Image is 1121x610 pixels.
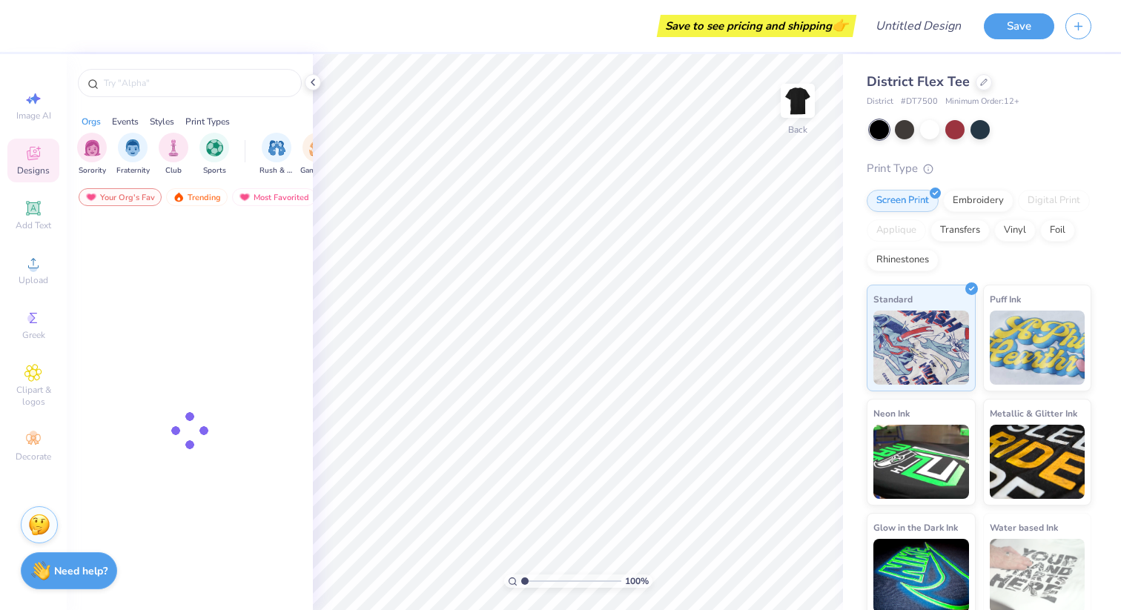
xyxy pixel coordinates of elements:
img: most_fav.gif [239,192,251,202]
img: Fraternity Image [125,139,141,156]
div: filter for Rush & Bid [259,133,294,176]
strong: Need help? [54,564,108,578]
input: Try "Alpha" [102,76,292,90]
span: Sports [203,165,226,176]
div: filter for Sorority [77,133,107,176]
img: Sports Image [206,139,223,156]
div: Vinyl [994,219,1036,242]
span: Fraternity [116,165,150,176]
span: District [867,96,893,108]
div: Trending [166,188,228,206]
div: Rhinestones [867,249,939,271]
div: Embroidery [943,190,1013,212]
div: Screen Print [867,190,939,212]
span: District Flex Tee [867,73,970,90]
div: Your Org's Fav [79,188,162,206]
span: Water based Ink [990,520,1058,535]
span: Designs [17,165,50,176]
div: Most Favorited [232,188,316,206]
button: filter button [116,133,150,176]
button: Save [984,13,1054,39]
div: filter for Game Day [300,133,334,176]
div: Transfers [930,219,990,242]
img: Club Image [165,139,182,156]
img: Game Day Image [309,139,326,156]
img: trending.gif [173,192,185,202]
span: Game Day [300,165,334,176]
span: 100 % [625,574,649,588]
div: Orgs [82,115,101,128]
div: Back [788,123,807,136]
button: filter button [199,133,229,176]
span: Glow in the Dark Ink [873,520,958,535]
span: Clipart & logos [7,384,59,408]
span: Sorority [79,165,106,176]
div: Digital Print [1018,190,1090,212]
img: Rush & Bid Image [268,139,285,156]
button: filter button [300,133,334,176]
div: filter for Club [159,133,188,176]
img: Metallic & Glitter Ink [990,425,1085,499]
span: Greek [22,329,45,341]
span: Metallic & Glitter Ink [990,405,1077,421]
button: filter button [77,133,107,176]
span: Image AI [16,110,51,122]
div: Save to see pricing and shipping [661,15,853,37]
span: Decorate [16,451,51,463]
div: Applique [867,219,926,242]
button: filter button [159,133,188,176]
span: Upload [19,274,48,286]
div: Events [112,115,139,128]
span: 👉 [832,16,848,34]
span: Club [165,165,182,176]
span: Standard [873,291,913,307]
div: filter for Fraternity [116,133,150,176]
div: Foil [1040,219,1075,242]
img: Neon Ink [873,425,969,499]
div: Print Types [185,115,230,128]
span: # DT7500 [901,96,938,108]
div: filter for Sports [199,133,229,176]
span: Minimum Order: 12 + [945,96,1019,108]
button: filter button [259,133,294,176]
img: Sorority Image [84,139,101,156]
span: Puff Ink [990,291,1021,307]
span: Add Text [16,219,51,231]
div: Print Type [867,160,1091,177]
span: Rush & Bid [259,165,294,176]
span: Neon Ink [873,405,910,421]
img: most_fav.gif [85,192,97,202]
div: Styles [150,115,174,128]
img: Standard [873,311,969,385]
img: Puff Ink [990,311,1085,385]
img: Back [783,86,813,116]
input: Untitled Design [864,11,973,41]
